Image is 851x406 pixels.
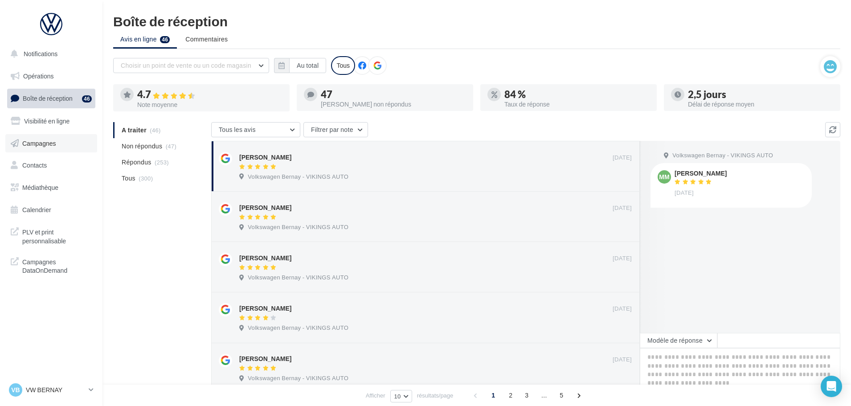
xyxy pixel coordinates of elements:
span: [DATE] [613,305,632,313]
a: Contacts [5,156,97,175]
span: résultats/page [417,391,454,400]
button: Modèle de réponse [640,333,717,348]
span: Boîte de réception [23,94,73,102]
span: (253) [155,159,169,166]
button: Tous les avis [211,122,300,137]
div: [PERSON_NAME] [239,304,291,313]
div: [PERSON_NAME] [239,203,291,212]
button: Notifications [5,45,94,63]
span: VB [11,385,20,394]
span: Volkswagen Bernay - VIKINGS AUTO [248,173,348,181]
div: 2,5 jours [688,90,833,99]
a: Visibilité en ligne [5,112,97,131]
span: Opérations [23,72,53,80]
p: VW BERNAY [26,385,85,394]
span: Contacts [22,161,47,169]
span: Tous [122,174,135,183]
span: Campagnes [22,139,56,147]
div: [PERSON_NAME] [239,254,291,262]
a: Campagnes DataOnDemand [5,252,97,279]
span: Volkswagen Bernay - VIKINGS AUTO [248,274,348,282]
span: 10 [394,393,401,400]
span: Afficher [366,391,385,400]
div: Boîte de réception [113,14,840,28]
div: Délai de réponse moyen [688,101,833,107]
span: Répondus [122,158,151,167]
div: 84 % [504,90,650,99]
span: (300) [139,175,153,182]
span: [DATE] [613,154,632,162]
button: 10 [390,390,412,402]
span: Visibilité en ligne [24,117,70,125]
div: Open Intercom Messenger [821,376,842,397]
button: Au total [274,58,326,73]
span: Non répondus [122,142,162,151]
button: Filtrer par note [303,122,368,137]
span: 5 [554,388,569,402]
span: Volkswagen Bernay - VIKINGS AUTO [248,374,348,382]
span: Commentaires [185,35,228,44]
span: [DATE] [613,356,632,364]
span: (47) [166,143,176,150]
span: PLV et print personnalisable [22,226,92,245]
a: Médiathèque [5,178,97,197]
a: Opérations [5,67,97,86]
div: 47 [321,90,466,99]
span: Calendrier [22,206,51,213]
span: Médiathèque [22,184,58,191]
div: Tous [331,56,355,75]
div: [PERSON_NAME] [239,153,291,162]
span: Choisir un point de vente ou un code magasin [121,62,251,69]
span: 2 [503,388,518,402]
span: Notifications [24,50,57,57]
span: Volkswagen Bernay - VIKINGS AUTO [672,152,773,160]
span: 1 [486,388,500,402]
a: VB VW BERNAY [7,381,95,398]
div: Note moyenne [137,102,282,108]
div: 4.7 [137,90,282,100]
span: Volkswagen Bernay - VIKINGS AUTO [248,223,348,231]
span: [DATE] [613,204,632,212]
span: 3 [520,388,534,402]
div: [PERSON_NAME] [239,354,291,363]
span: [DATE] [613,254,632,262]
span: [DATE] [675,189,694,197]
span: Volkswagen Bernay - VIKINGS AUTO [248,324,348,332]
div: 46 [82,95,92,103]
div: Taux de réponse [504,101,650,107]
a: Boîte de réception46 [5,89,97,108]
a: PLV et print personnalisable [5,222,97,249]
span: Tous les avis [219,126,256,133]
span: MM [659,172,669,181]
span: Campagnes DataOnDemand [22,256,92,275]
div: [PERSON_NAME] [675,170,727,176]
div: [PERSON_NAME] non répondus [321,101,466,107]
a: Campagnes [5,134,97,153]
button: Au total [289,58,326,73]
button: Choisir un point de vente ou un code magasin [113,58,269,73]
a: Calendrier [5,201,97,219]
span: ... [537,388,551,402]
